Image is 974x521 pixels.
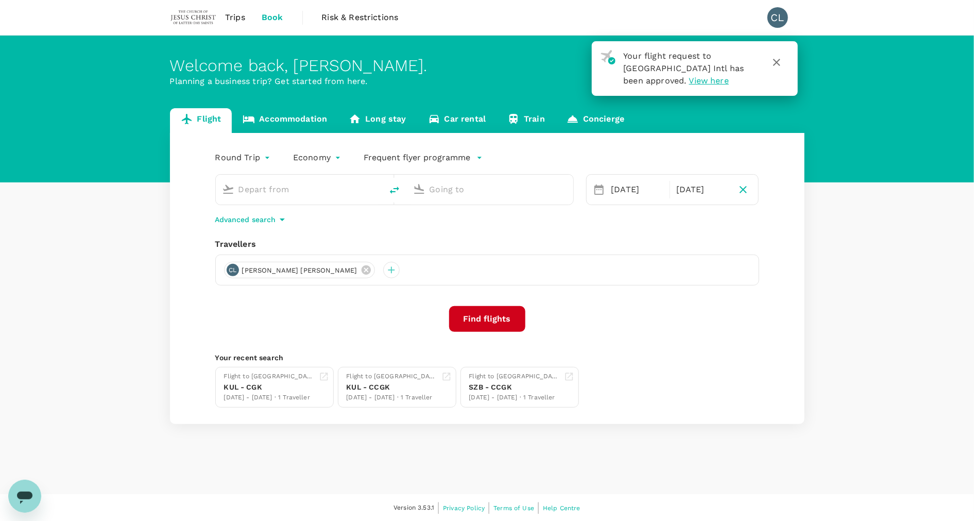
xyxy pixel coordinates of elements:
span: Help Centre [543,505,580,512]
a: Car rental [417,108,497,133]
div: Economy [293,149,343,166]
a: Help Centre [543,502,580,514]
div: [DATE] - [DATE] · 1 Traveller [469,393,560,403]
div: SZB - CCGK [469,382,560,393]
iframe: Button to launch messaging window [8,480,41,513]
div: KUL - CGK [224,382,315,393]
a: Train [497,108,556,133]
a: Privacy Policy [443,502,485,514]
span: Terms of Use [493,505,534,512]
div: CL [227,264,239,276]
span: Book [262,11,283,24]
span: View here [689,76,729,86]
span: Trips [225,11,245,24]
span: Your flight request to [GEOGRAPHIC_DATA] Intl has been approved. [624,51,744,86]
div: [DATE] - [DATE] · 1 Traveller [347,393,437,403]
button: delete [382,178,407,203]
button: Find flights [449,306,525,332]
div: [DATE] [672,179,732,200]
button: Open [566,188,568,190]
div: Welcome back , [PERSON_NAME] . [170,56,805,75]
img: flight-approved [601,50,616,64]
img: The Malaysian Church of Jesus Christ of Latter-day Saints [170,6,217,29]
button: Advanced search [215,213,288,226]
a: Concierge [556,108,635,133]
p: Planning a business trip? Get started from here. [170,75,805,88]
input: Depart from [238,181,361,197]
div: CL [767,7,788,28]
button: Frequent flyer programme [364,152,483,164]
p: Frequent flyer programme [364,152,470,164]
div: Flight to [GEOGRAPHIC_DATA] [469,372,560,382]
div: KUL - CCGK [347,382,437,393]
a: Terms of Use [493,502,534,514]
input: Going to [430,181,552,197]
div: Round Trip [215,149,273,166]
div: Travellers [215,238,759,250]
p: Advanced search [215,214,276,225]
button: Open [375,188,377,190]
div: Flight to [GEOGRAPHIC_DATA] [224,372,315,382]
div: [DATE] - [DATE] · 1 Traveller [224,393,315,403]
div: CL[PERSON_NAME] [PERSON_NAME] [224,262,375,278]
a: Accommodation [232,108,338,133]
span: Version 3.53.1 [394,503,434,513]
span: Privacy Policy [443,505,485,512]
div: [DATE] [607,179,668,200]
a: Long stay [338,108,417,133]
a: Flight [170,108,232,133]
div: Flight to [GEOGRAPHIC_DATA] [347,372,437,382]
span: [PERSON_NAME] [PERSON_NAME] [236,265,364,276]
p: Your recent search [215,352,759,363]
span: Risk & Restrictions [322,11,399,24]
